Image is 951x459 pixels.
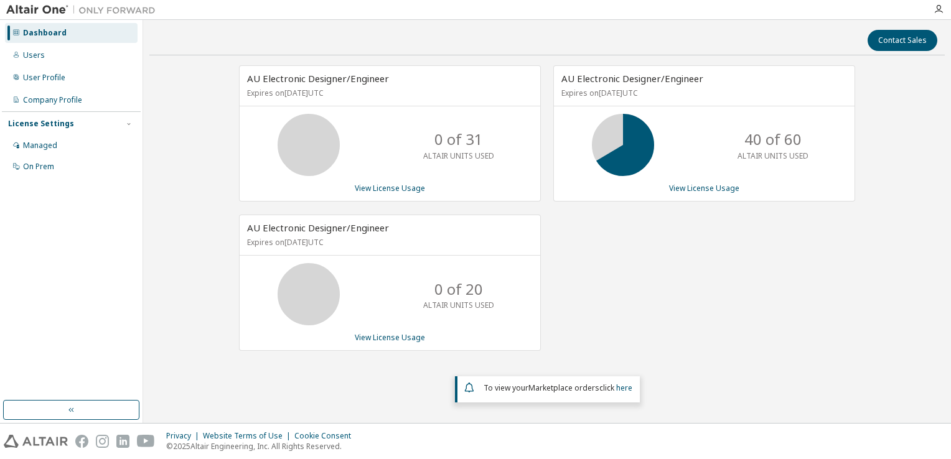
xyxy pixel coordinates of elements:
span: AU Electronic Designer/Engineer [247,221,389,234]
button: Contact Sales [868,30,937,51]
em: Marketplace orders [528,382,599,393]
div: Users [23,50,45,60]
div: Website Terms of Use [203,431,294,441]
p: 0 of 31 [434,129,483,150]
p: ALTAIR UNITS USED [738,151,808,161]
div: On Prem [23,162,54,172]
div: Company Profile [23,95,82,105]
a: here [616,382,632,393]
p: 0 of 20 [434,279,483,300]
a: View License Usage [669,183,739,193]
img: youtube.svg [137,435,155,448]
p: 40 of 60 [744,129,802,150]
img: linkedin.svg [116,435,129,448]
p: Expires on [DATE] UTC [561,88,844,98]
p: ALTAIR UNITS USED [423,300,494,310]
div: Managed [23,141,57,151]
div: Privacy [166,431,203,441]
div: User Profile [23,73,65,83]
img: altair_logo.svg [4,435,68,448]
p: Expires on [DATE] UTC [247,88,530,98]
a: View License Usage [355,183,425,193]
img: facebook.svg [75,435,88,448]
div: Dashboard [23,28,67,38]
img: Altair One [6,4,162,16]
p: © 2025 Altair Engineering, Inc. All Rights Reserved. [166,441,358,452]
p: ALTAIR UNITS USED [423,151,494,161]
p: Expires on [DATE] UTC [247,237,530,248]
a: View License Usage [355,332,425,343]
span: To view your click [484,382,632,393]
img: instagram.svg [96,435,109,448]
span: AU Electronic Designer/Engineer [247,72,389,85]
div: License Settings [8,119,74,129]
div: Cookie Consent [294,431,358,441]
span: AU Electronic Designer/Engineer [561,72,703,85]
